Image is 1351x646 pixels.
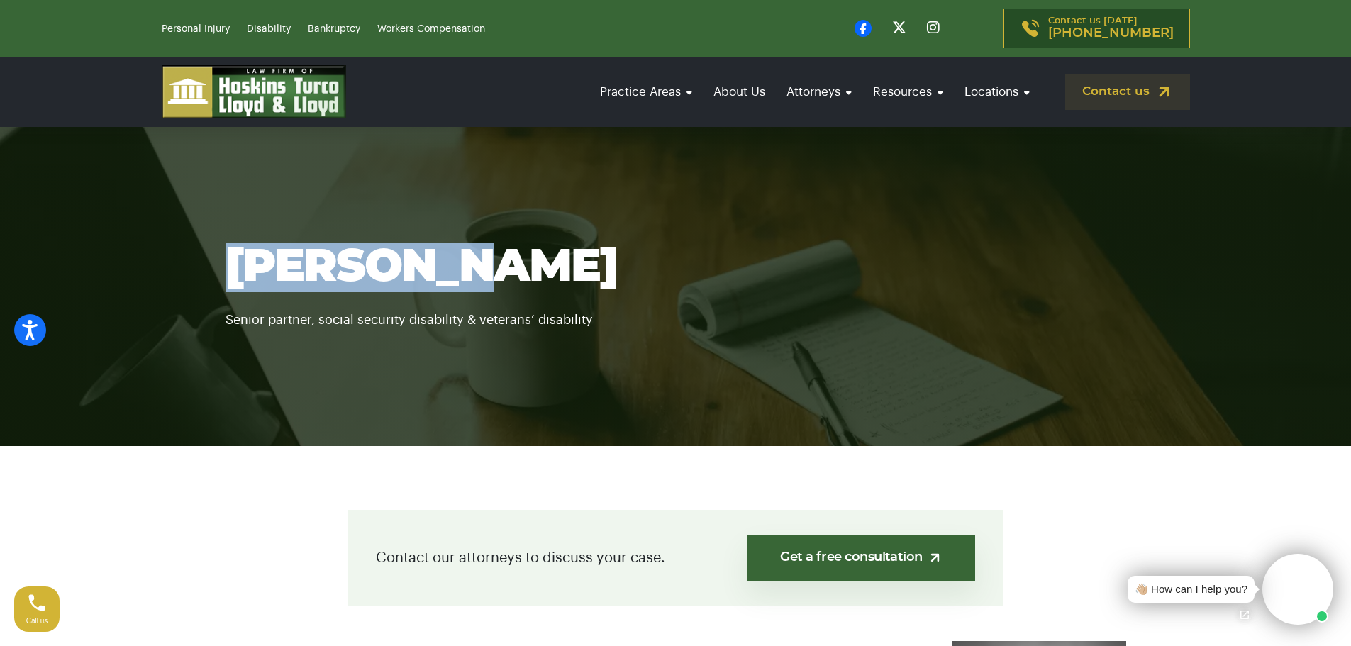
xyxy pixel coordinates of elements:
[1003,9,1190,48] a: Contact us [DATE][PHONE_NUMBER]
[866,72,950,112] a: Resources
[348,510,1003,606] div: Contact our attorneys to discuss your case.
[957,72,1037,112] a: Locations
[226,243,1126,292] h1: [PERSON_NAME]
[26,617,48,625] span: Call us
[1065,74,1190,110] a: Contact us
[747,535,975,581] a: Get a free consultation
[247,24,291,34] a: Disability
[706,72,772,112] a: About Us
[162,24,230,34] a: Personal Injury
[308,24,360,34] a: Bankruptcy
[1230,600,1260,630] a: Open chat
[226,292,1126,330] p: Senior partner, social security disability & veterans’ disability
[593,72,699,112] a: Practice Areas
[162,65,346,118] img: logo
[1135,581,1247,598] div: 👋🏼 How can I help you?
[377,24,485,34] a: Workers Compensation
[928,550,943,565] img: arrow-up-right-light.svg
[779,72,859,112] a: Attorneys
[1048,16,1174,40] p: Contact us [DATE]
[1048,26,1174,40] span: [PHONE_NUMBER]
